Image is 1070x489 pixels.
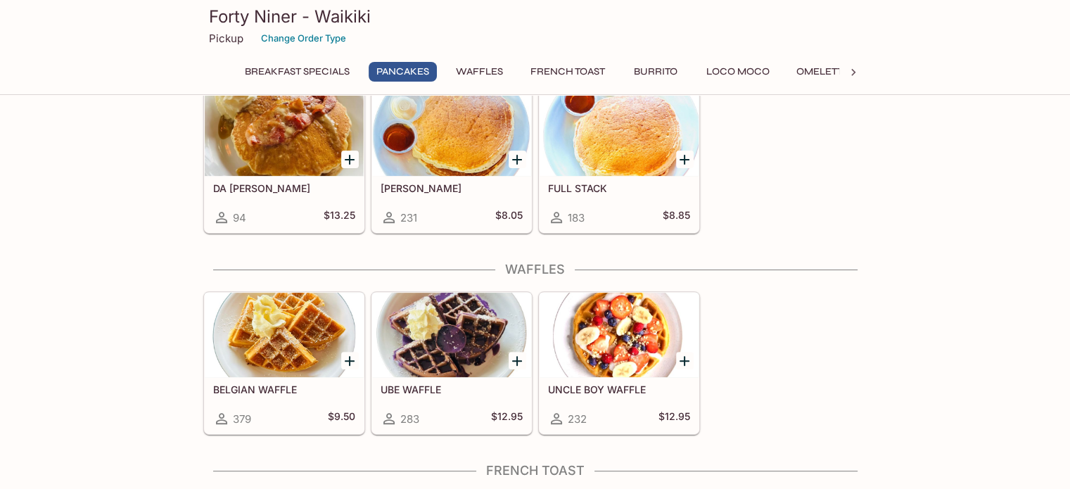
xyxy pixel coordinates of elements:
[568,211,585,224] span: 183
[341,151,359,168] button: Add DA ELVIS PANCAKES
[381,383,523,395] h5: UBE WAFFLE
[540,293,699,377] div: UNCLE BOY WAFFLE
[523,62,613,82] button: French Toast
[203,262,867,277] h4: Waffles
[341,352,359,369] button: Add BELGIAN WAFFLE
[204,292,364,434] a: BELGIAN WAFFLE379$9.50
[255,27,352,49] button: Change Order Type
[658,410,690,427] h5: $12.95
[233,412,251,426] span: 379
[213,383,355,395] h5: BELGIAN WAFFLE
[204,91,364,233] a: DA [PERSON_NAME]94$13.25
[400,211,417,224] span: 231
[205,293,364,377] div: BELGIAN WAFFLE
[448,62,511,82] button: Waffles
[539,292,699,434] a: UNCLE BOY WAFFLE232$12.95
[237,62,357,82] button: Breakfast Specials
[205,91,364,176] div: DA ELVIS PANCAKES
[568,412,587,426] span: 232
[509,151,526,168] button: Add SHORT STACK
[495,209,523,226] h5: $8.05
[624,62,687,82] button: Burrito
[372,91,531,176] div: SHORT STACK
[328,410,355,427] h5: $9.50
[540,91,699,176] div: FULL STACK
[209,6,862,27] h3: Forty Niner - Waikiki
[676,352,694,369] button: Add UNCLE BOY WAFFLE
[324,209,355,226] h5: $13.25
[381,182,523,194] h5: [PERSON_NAME]
[491,410,523,427] h5: $12.95
[548,182,690,194] h5: FULL STACK
[663,209,690,226] h5: $8.85
[548,383,690,395] h5: UNCLE BOY WAFFLE
[371,292,532,434] a: UBE WAFFLE283$12.95
[369,62,437,82] button: Pancakes
[539,91,699,233] a: FULL STACK183$8.85
[699,62,777,82] button: Loco Moco
[509,352,526,369] button: Add UBE WAFFLE
[400,412,419,426] span: 283
[233,211,246,224] span: 94
[203,463,867,478] h4: French Toast
[371,91,532,233] a: [PERSON_NAME]231$8.05
[676,151,694,168] button: Add FULL STACK
[372,293,531,377] div: UBE WAFFLE
[209,32,243,45] p: Pickup
[789,62,862,82] button: Omelettes
[213,182,355,194] h5: DA [PERSON_NAME]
